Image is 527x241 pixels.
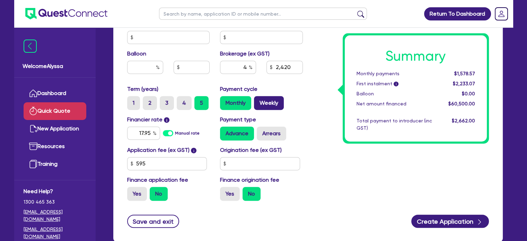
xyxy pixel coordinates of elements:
div: Total payment to introducer (inc GST) [351,117,437,132]
span: Need Help? [24,187,86,196]
a: Dropdown toggle [492,5,510,23]
h1: Summary [357,48,475,64]
div: Monthly payments [351,70,437,77]
label: Brokerage (ex GST) [220,50,270,58]
span: $60,500.00 [448,101,475,106]
span: i [191,148,196,153]
label: Yes [127,187,147,201]
a: [EMAIL_ADDRESS][DOMAIN_NAME] [24,208,86,223]
button: Save and exit [127,215,179,228]
img: quick-quote [29,107,37,115]
img: new-application [29,124,37,133]
label: Monthly [220,96,251,110]
span: Welcome Alyssa [23,62,87,70]
label: Financier rate [127,115,170,124]
span: $2,662.00 [451,118,475,123]
label: Balloon [127,50,146,58]
label: Finance origination fee [220,176,279,184]
label: Finance application fee [127,176,188,184]
label: 3 [160,96,174,110]
input: Search by name, application ID or mobile number... [159,8,367,20]
img: icon-menu-close [24,40,37,53]
label: Arrears [257,127,286,140]
a: Dashboard [24,85,86,102]
label: Manual rate [175,130,200,136]
span: $0.00 [462,91,475,96]
label: Origination fee (ex GST) [220,146,282,154]
label: 5 [194,96,209,110]
label: 2 [143,96,157,110]
span: $2,233.07 [453,81,475,86]
a: Return To Dashboard [424,7,491,20]
div: Net amount financed [351,100,437,107]
span: 1300 465 363 [24,198,86,206]
label: Term (years) [127,85,158,93]
div: Balloon [351,90,437,97]
label: No [150,187,168,201]
label: Yes [220,187,240,201]
a: Quick Quote [24,102,86,120]
label: 4 [177,96,192,110]
img: training [29,160,37,168]
button: Create Application [411,215,489,228]
img: resources [29,142,37,150]
a: Resources [24,138,86,155]
label: Advance [220,127,254,140]
span: i [164,117,169,123]
span: i [394,82,398,87]
img: quest-connect-logo-blue [25,8,107,19]
label: Payment type [220,115,256,124]
label: Payment cycle [220,85,257,93]
a: New Application [24,120,86,138]
label: 1 [127,96,140,110]
label: No [243,187,261,201]
div: First instalment [351,80,437,87]
a: Training [24,155,86,173]
label: Application fee (ex GST) [127,146,190,154]
span: $1,578.57 [454,71,475,76]
a: [EMAIL_ADDRESS][DOMAIN_NAME] [24,226,86,240]
label: Weekly [254,96,284,110]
